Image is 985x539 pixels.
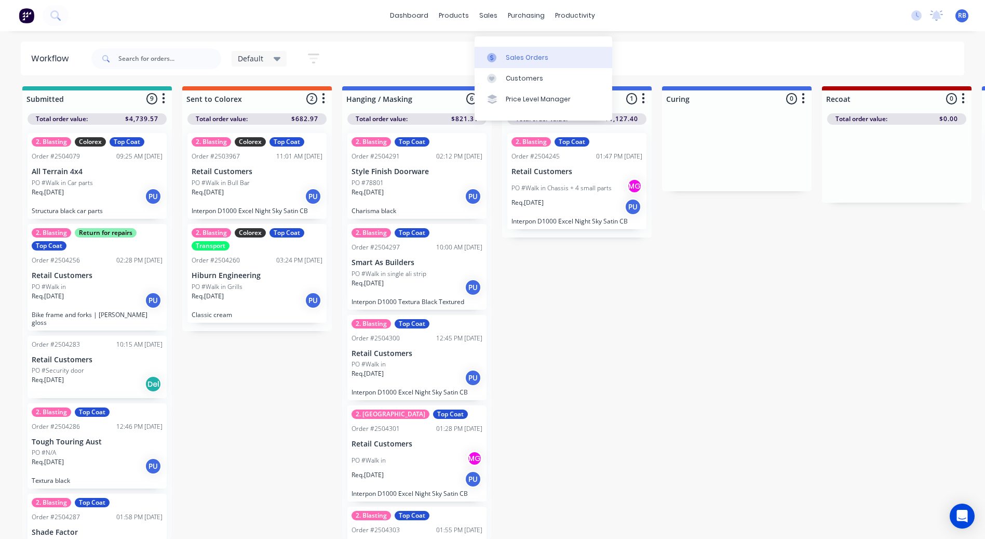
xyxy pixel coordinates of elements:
div: Top Coat [75,498,110,507]
p: Req. [DATE] [32,457,64,467]
div: Price Level Manager [506,95,571,104]
p: Charisma black [352,207,482,215]
div: 12:45 PM [DATE] [436,334,482,343]
div: 2. Blasting [32,407,71,417]
p: PO #Walk in Grills [192,282,242,292]
div: 2. [GEOGRAPHIC_DATA] [352,410,429,419]
div: 2. BlastingColorexTop CoatOrder #250407909:25 AM [DATE]All Terrain 4x4PO #Walk in Car partsReq.[D... [28,133,167,219]
div: PU [465,279,481,296]
div: Top Coat [555,137,589,147]
a: Sales Orders [475,47,612,68]
p: Interpon D1000 Excel Night Sky Satin CB [352,388,482,396]
div: Order #2504256 [32,256,80,265]
p: Structura black car parts [32,207,163,215]
div: 2. Blasting [32,498,71,507]
div: Workflow [31,52,74,65]
div: 01:55 PM [DATE] [436,525,482,535]
p: Retail Customers [352,440,482,449]
div: 2. Blasting [352,511,391,520]
div: Sales Orders [506,53,548,62]
div: Order #2504079 [32,152,80,161]
p: Retail Customers [32,356,163,364]
p: PO #Walk in Car parts [32,178,93,188]
span: Total order value: [196,114,248,124]
p: Req. [DATE] [352,470,384,480]
div: 2. Blasting [352,228,391,238]
div: 2. Blasting [32,228,71,238]
div: 2. [GEOGRAPHIC_DATA]Top CoatOrder #250430101:28 PM [DATE]Retail CustomersPO #Walk inMGReq.[DATE]P... [347,405,487,502]
p: PO #Walk in [32,282,66,292]
div: 2. Blasting [192,228,231,238]
div: Order #2504297 [352,243,400,252]
p: Req. [DATE] [192,188,224,197]
div: Top Coat [75,407,110,417]
div: Return for repairs [75,228,137,238]
div: Top Coat [395,137,429,147]
div: Top Coat [395,319,429,328]
div: Top Coat [269,228,304,238]
div: 2. Blasting [352,319,391,328]
div: Top Coat [110,137,144,147]
div: 2. BlastingReturn for repairsTop CoatOrder #250425602:28 PM [DATE]Retail CustomersPO #Walk inReq.... [28,224,167,331]
p: Interpon D1000 Excel Night Sky Satin CB [511,217,642,225]
p: PO #Walk in single ali strip [352,269,426,279]
div: 10:00 AM [DATE] [436,243,482,252]
div: Colorex [75,137,106,147]
p: Bike frame and forks | [PERSON_NAME] gloss [32,311,163,326]
div: PU [305,292,321,309]
div: Order #2504301 [352,424,400,433]
p: PO #Security door [32,366,84,375]
div: PU [465,370,481,386]
div: 2. BlastingTop CoatOrder #250430012:45 PM [DATE]Retail CustomersPO #Walk inReq.[DATE]PUInterpon D... [347,315,487,401]
p: Req. [DATE] [352,188,384,197]
p: Retail Customers [192,167,322,176]
div: PU [305,188,321,205]
div: 01:58 PM [DATE] [116,512,163,522]
div: Order #2504283 [32,340,80,349]
a: Price Level Manager [475,89,612,110]
p: Req. [DATE] [32,188,64,197]
div: 02:12 PM [DATE] [436,152,482,161]
span: Total order value: [835,114,887,124]
div: PU [145,458,161,475]
p: Style Finish Doorware [352,167,482,176]
div: purchasing [503,8,550,23]
span: Total order value: [36,114,88,124]
p: PO #Walk in Bull Bar [192,178,250,188]
p: PO #Walk in Chassis + 4 small parts [511,183,612,193]
div: Order #2504287 [32,512,80,522]
div: 2. Blasting [352,137,391,147]
div: Open Intercom Messenger [950,504,975,529]
div: Colorex [235,137,266,147]
p: PO #N/A [32,448,56,457]
div: Order #2504260 [192,256,240,265]
div: Order #2504303 [352,525,400,535]
div: PU [465,188,481,205]
p: Interpon D1000 Textura Black Textured [352,298,482,306]
p: Req. [DATE] [192,292,224,301]
p: PO #Walk in [352,456,386,465]
span: RB [958,11,966,20]
div: 2. BlastingColorexTop CoatTransportOrder #250426003:24 PM [DATE]Hiburn EngineeringPO #Walk in Gri... [187,224,327,323]
div: PU [465,471,481,488]
div: 01:47 PM [DATE] [596,152,642,161]
span: Total order value: [356,114,408,124]
p: Interpon D1000 Excel Night Sky Satin CB [192,207,322,215]
div: Order #2504300 [352,334,400,343]
p: Tough Touring Aust [32,438,163,446]
p: Textura black [32,477,163,484]
p: Shade Factor [32,528,163,537]
div: MG [467,451,482,466]
p: Req. [DATE] [352,279,384,288]
div: 03:24 PM [DATE] [276,256,322,265]
p: Smart As Builders [352,258,482,267]
img: Factory [19,8,34,23]
a: Customers [475,68,612,89]
span: $682.97 [291,114,318,124]
div: Order #250428310:15 AM [DATE]Retail CustomersPO #Security doorReq.[DATE]Del [28,336,167,398]
input: Search for orders... [118,48,221,69]
div: 2. BlastingTop CoatOrder #250429710:00 AM [DATE]Smart As BuildersPO #Walk in single ali stripReq.... [347,224,487,310]
div: PU [145,292,161,309]
div: Order #2504286 [32,422,80,431]
div: Order #2503967 [192,152,240,161]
